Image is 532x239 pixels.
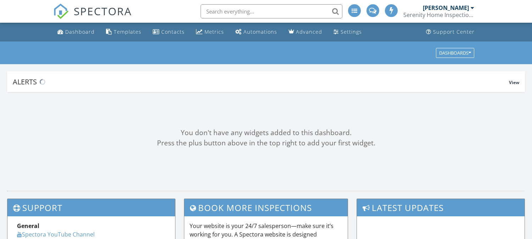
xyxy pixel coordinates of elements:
div: Alerts [13,77,509,87]
a: Contacts [150,26,187,39]
div: Press the plus button above in the top right to add your first widget. [7,138,525,148]
div: You don't have any widgets added to this dashboard. [7,128,525,138]
div: Support Center [433,28,475,35]
div: [PERSON_NAME] [423,4,469,11]
a: Automations (Advanced) [233,26,280,39]
div: Dashboard [65,28,95,35]
strong: General [17,222,39,230]
a: Support Center [423,26,477,39]
img: The Best Home Inspection Software - Spectora [53,4,69,19]
div: Contacts [161,28,185,35]
div: Metrics [205,28,224,35]
span: SPECTORA [74,4,132,18]
div: Settings [341,28,362,35]
div: Dashboards [439,50,471,55]
a: Templates [103,26,144,39]
a: Dashboard [55,26,97,39]
a: Settings [331,26,365,39]
h3: Book More Inspections [184,199,348,216]
a: SPECTORA [53,10,132,24]
div: Serenity Home Inspections [403,11,474,18]
div: Advanced [296,28,322,35]
a: Spectora YouTube Channel [17,230,95,238]
h3: Latest Updates [357,199,525,216]
span: View [509,79,519,85]
a: Metrics [193,26,227,39]
div: Automations [243,28,277,35]
div: Templates [114,28,141,35]
h3: Support [7,199,175,216]
input: Search everything... [201,4,342,18]
a: Advanced [286,26,325,39]
button: Dashboards [436,48,474,58]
